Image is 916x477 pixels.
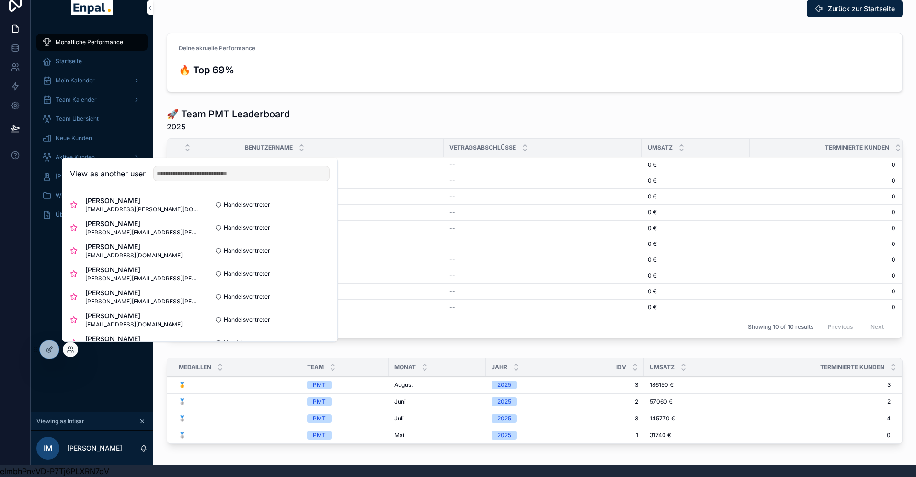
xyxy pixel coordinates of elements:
[85,298,200,305] span: [PERSON_NAME][EMAIL_ADDRESS][PERSON_NAME][DOMAIN_NAME]
[85,242,183,252] span: [PERSON_NAME]
[36,187,148,204] a: Wissensdatenbank
[313,431,326,440] div: PMT
[750,303,895,311] span: 0
[394,381,413,389] span: August
[313,414,326,423] div: PMT
[56,173,102,180] span: [PERSON_NAME]
[648,209,657,216] span: 0 €
[748,381,891,389] span: 3
[85,219,200,229] span: [PERSON_NAME]
[648,177,744,185] a: 0 €
[245,177,438,185] a: Personable Champion98
[750,240,895,248] a: 0
[750,288,895,295] a: 0
[648,256,657,264] span: 0 €
[750,193,895,200] a: 0
[56,153,95,161] span: Aktive Kunden
[179,363,211,371] span: Medaillen
[224,339,270,347] span: Handelsvertreter
[179,398,186,406] span: 🥈
[449,303,455,311] span: --
[85,229,200,236] span: [PERSON_NAME][EMAIL_ADDRESS][PERSON_NAME][DOMAIN_NAME]
[179,415,186,422] span: 🥈
[70,168,146,179] h2: View as another user
[245,193,438,200] a: Robo 🥇🥉🥈🥈
[750,177,895,185] a: 0
[449,256,636,264] a: --
[648,193,657,200] span: 0 €
[36,53,148,70] a: Startseite
[394,415,404,422] span: Juli
[394,363,416,371] span: Monat
[648,272,657,279] span: 0 €
[224,293,270,301] span: Handelsvertreter
[449,209,636,216] a: --
[750,209,895,216] a: 0
[820,363,884,371] span: Terminierte Kunden
[650,381,674,389] span: 186150 €
[245,288,438,295] a: Personable Orchestrator 34
[449,177,636,185] a: --
[650,415,675,422] span: 145770 €
[449,288,636,295] a: --
[449,240,455,248] span: --
[750,161,895,169] a: 0
[648,193,744,200] a: 0 €
[56,96,97,104] span: Team Kalender
[449,272,455,279] span: --
[224,201,270,209] span: Handelsvertreter
[85,334,200,344] span: [PERSON_NAME]
[224,247,270,255] span: Handelsvertreter
[449,224,455,232] span: --
[179,381,186,389] span: 🥇
[224,316,270,324] span: Handelsvertreter
[167,121,290,132] span: 2025
[179,45,255,52] span: Deine aktuelle Performance
[179,431,186,439] span: 🥈
[748,415,891,422] span: 4
[750,272,895,279] span: 0
[648,144,673,151] span: Umsatz
[167,107,290,121] h1: 🚀 Team PMT Leaderboard
[313,381,326,389] div: PMT
[648,161,744,169] a: 0 €
[497,381,511,389] div: 2025
[449,256,455,264] span: --
[449,193,636,200] a: --
[85,311,183,321] span: [PERSON_NAME]
[245,272,438,279] a: InnovativeCloser71
[56,115,99,123] span: Team Übersicht
[648,303,744,311] a: 0 €
[748,431,891,439] span: 0
[313,397,326,406] div: PMT
[56,211,84,219] span: Über mich
[85,288,200,298] span: [PERSON_NAME]
[828,4,895,13] span: Zurück zur Startseite
[449,161,455,169] span: --
[224,270,270,278] span: Handelsvertreter
[748,398,891,406] span: 2
[750,256,895,264] a: 0
[449,288,455,295] span: --
[85,196,200,206] span: [PERSON_NAME]
[616,363,626,371] span: IDV
[449,272,636,279] a: --
[85,275,200,282] span: [PERSON_NAME][EMAIL_ADDRESS][PERSON_NAME][DOMAIN_NAME]
[394,398,406,406] span: Juni
[179,63,351,77] h3: 🔥 Top 69%
[648,272,744,279] a: 0 €
[449,177,455,185] span: --
[497,414,511,423] div: 2025
[648,177,657,185] span: 0 €
[36,34,148,51] a: Monatliche Performance
[449,193,455,200] span: --
[750,224,895,232] a: 0
[245,161,438,169] a: Smart Orchestrator 20
[449,240,636,248] a: --
[56,134,92,142] span: Neue Kunden
[449,161,636,169] a: --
